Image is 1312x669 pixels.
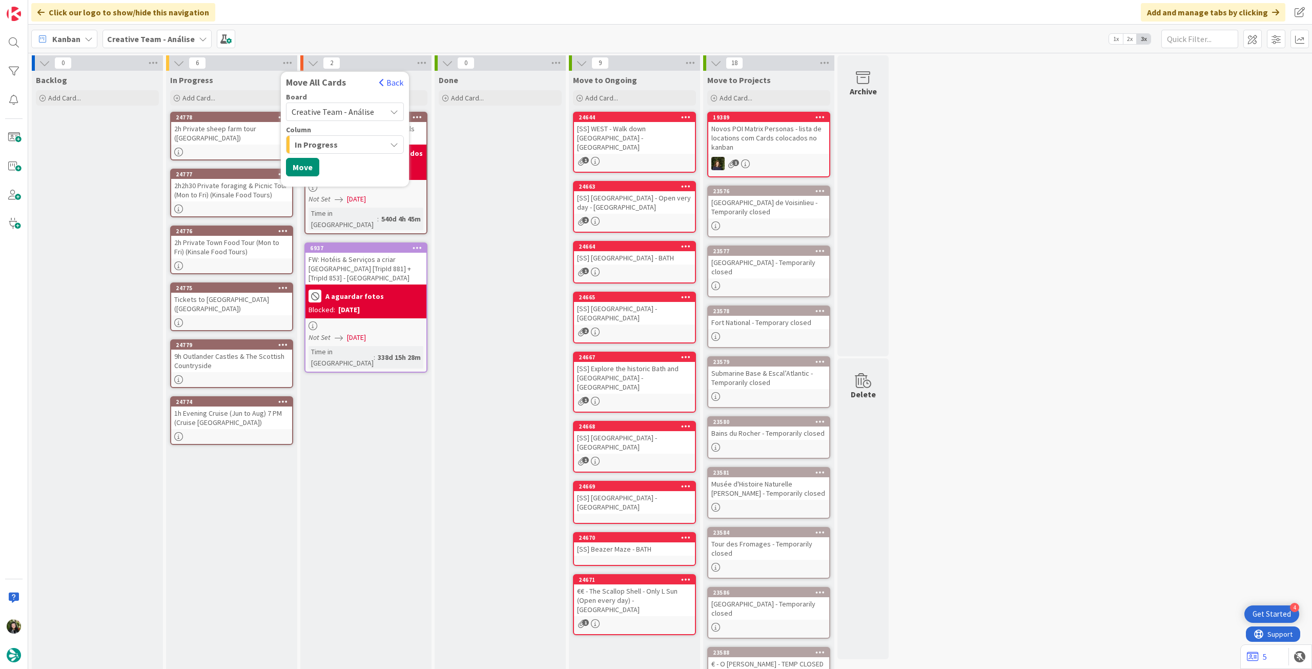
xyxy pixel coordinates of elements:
[713,589,829,596] div: 23586
[451,93,484,103] span: Add Card...
[171,170,292,179] div: 24777
[309,333,331,342] i: Not Set
[170,75,213,85] span: In Progress
[713,649,829,656] div: 23588
[708,187,829,196] div: 23576
[347,332,366,343] span: [DATE]
[582,217,589,224] span: 2
[305,253,426,285] div: FW: Hotéis & Serviços a criar [GEOGRAPHIC_DATA] [TripId 881] + [TripId 853] - [GEOGRAPHIC_DATA]
[377,213,379,225] span: :
[582,328,589,334] span: 2
[579,243,695,250] div: 24664
[574,422,695,454] div: 24668[SS] [GEOGRAPHIC_DATA] - [GEOGRAPHIC_DATA]
[309,305,335,315] div: Blocked:
[1247,651,1267,663] a: 5
[347,194,366,205] span: [DATE]
[708,307,829,316] div: 23578
[708,417,829,440] div: 23580Bains du Rocher - Temporarily closed
[708,588,829,597] div: 23586
[708,468,829,477] div: 23581
[708,256,829,278] div: [GEOGRAPHIC_DATA] - Temporarily closed
[579,114,695,121] div: 24644
[176,114,292,121] div: 24778
[574,533,695,542] div: 24670
[1141,3,1285,22] div: Add and manage tabs by clicking
[310,245,426,252] div: 6937
[305,244,426,285] div: 6937FW: Hotéis & Serviços a criar [GEOGRAPHIC_DATA] [TripId 881] + [TripId 853] - [GEOGRAPHIC_DATA]
[708,196,829,218] div: [GEOGRAPHIC_DATA] de Voisinlieu - Temporarily closed
[574,491,695,514] div: [SS] [GEOGRAPHIC_DATA] - [GEOGRAPHIC_DATA]
[713,469,829,476] div: 23581
[171,397,292,407] div: 24774
[7,7,21,21] img: Visit kanbanzone.com
[579,183,695,190] div: 24663
[379,77,404,88] button: Back
[574,113,695,122] div: 24644
[1161,30,1238,48] input: Quick Filter...
[579,423,695,430] div: 24668
[713,114,829,121] div: 19389
[379,213,423,225] div: 540d 4h 45m
[708,528,829,537] div: 23584
[309,346,374,369] div: Time in [GEOGRAPHIC_DATA]
[171,340,292,350] div: 24779
[574,533,695,556] div: 24670[SS] Beazer Maze - BATH
[171,283,292,293] div: 24775
[708,247,829,256] div: 23577
[171,397,292,429] div: 247741h Evening Cruise (Jun to Aug) 7 PM (Cruise [GEOGRAPHIC_DATA])
[171,293,292,315] div: Tickets to [GEOGRAPHIC_DATA] ([GEOGRAPHIC_DATA])
[708,187,829,218] div: 23576[GEOGRAPHIC_DATA] de Voisinlieu - Temporarily closed
[574,431,695,454] div: [SS] [GEOGRAPHIC_DATA] - [GEOGRAPHIC_DATA]
[708,477,829,500] div: Musée d'Histoire Naturelle [PERSON_NAME] - Temporarily closed
[171,113,292,122] div: 24778
[708,528,829,560] div: 23584Tour des Fromages - Temporarily closed
[107,34,195,44] b: Creative Team - Análise
[574,575,695,584] div: 24671
[574,113,695,154] div: 24644[SS] WEST - Walk down [GEOGRAPHIC_DATA] - [GEOGRAPHIC_DATA]
[726,57,743,69] span: 18
[176,341,292,349] div: 24779
[54,57,72,69] span: 0
[732,159,739,166] span: 1
[281,77,351,88] span: Move All Cards
[707,75,771,85] span: Move to Projects
[1244,605,1299,623] div: Open Get Started checklist, remaining modules: 4
[582,157,589,164] span: 1
[22,2,47,14] span: Support
[338,305,360,315] div: [DATE]
[1253,609,1291,619] div: Get Started
[574,191,695,214] div: [SS] [GEOGRAPHIC_DATA] - Open very day - [GEOGRAPHIC_DATA]
[309,208,377,230] div: Time in [GEOGRAPHIC_DATA]
[582,619,589,626] span: 1
[305,244,426,253] div: 6937
[182,93,215,103] span: Add Card...
[574,353,695,362] div: 24667
[708,588,829,620] div: 23586[GEOGRAPHIC_DATA] - Temporarily closed
[579,534,695,541] div: 24670
[176,398,292,406] div: 24774
[52,33,80,45] span: Kanban
[31,3,215,22] div: Click our logo to show/hide this navigation
[457,57,475,69] span: 0
[708,427,829,440] div: Bains du Rocher - Temporarily closed
[189,57,206,69] span: 6
[850,85,877,97] div: Archive
[711,157,725,170] img: MC
[713,308,829,315] div: 23578
[574,362,695,394] div: [SS] Explore the historic Bath and [GEOGRAPHIC_DATA] - [GEOGRAPHIC_DATA]
[574,584,695,616] div: €€ - The Scallop Shell - Only L Sun (Open every day) - [GEOGRAPHIC_DATA]
[708,247,829,278] div: 23577[GEOGRAPHIC_DATA] - Temporarily closed
[713,418,829,425] div: 23580
[48,93,81,103] span: Add Card...
[708,122,829,154] div: Novos POI Matrix Personas - lista de locations com Cards colocados no kanban
[708,357,829,367] div: 23579
[574,182,695,214] div: 24663[SS] [GEOGRAPHIC_DATA] - Open very day - [GEOGRAPHIC_DATA]
[1109,34,1123,44] span: 1x
[171,122,292,145] div: 2h Private sheep farm tour ([GEOGRAPHIC_DATA])
[374,352,375,363] span: :
[295,138,338,151] span: In Progress
[708,597,829,620] div: [GEOGRAPHIC_DATA] - Temporarily closed
[708,307,829,329] div: 23578Fort National - Temporary closed
[574,242,695,265] div: 24664[SS] [GEOGRAPHIC_DATA] - BATH
[375,352,423,363] div: 338d 15h 28m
